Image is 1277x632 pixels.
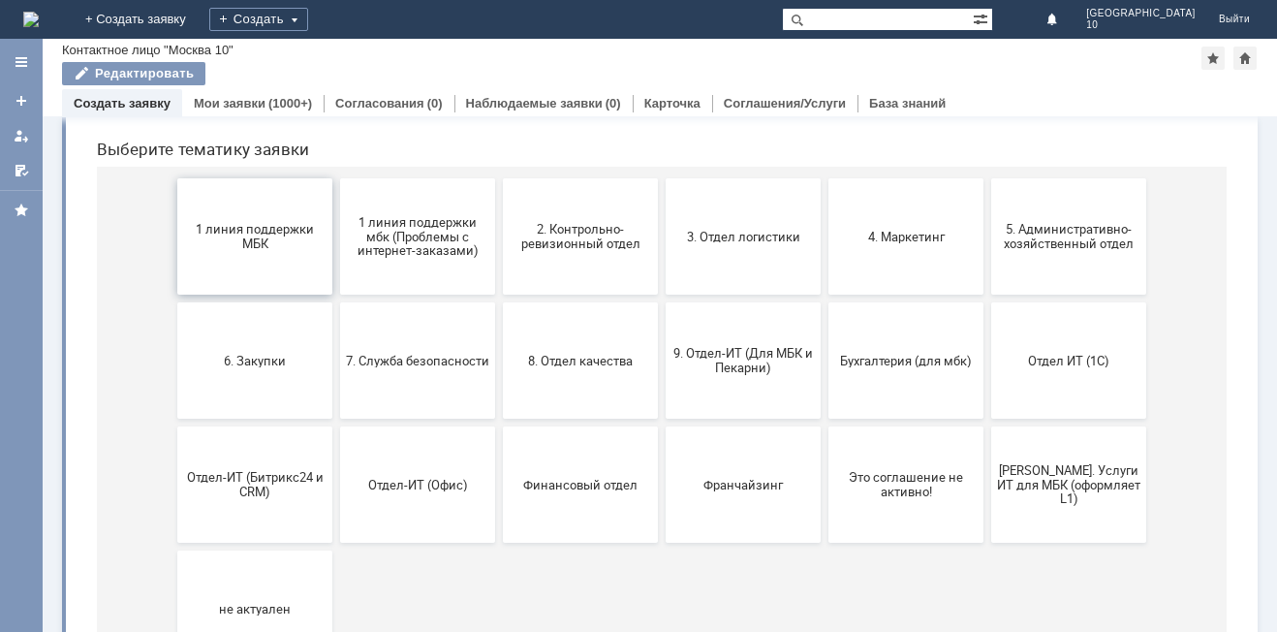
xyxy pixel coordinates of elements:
[1086,19,1196,31] span: 10
[1086,8,1196,19] span: [GEOGRAPHIC_DATA]
[753,283,896,298] span: 4. Маркетинг
[644,96,701,111] a: Карточка
[590,400,733,429] span: 9. Отдел-ИТ (Для МБК и Пекарни)
[747,481,902,597] button: Это соглашение не активно!
[421,233,576,349] button: 2. Контрольно-ревизионный отдел
[23,12,39,27] a: Перейти на домашнюю страницу
[724,96,846,111] a: Соглашения/Услуги
[96,357,251,473] button: 6. Закупки
[335,96,424,111] a: Согласования
[606,96,621,111] div: (0)
[910,357,1065,473] button: Отдел ИТ (1С)
[584,357,739,473] button: 9. Отдел-ИТ (Для МБК и Пекарни)
[753,407,896,422] span: Бухгалтерия (для мбк)
[421,357,576,473] button: 8. Отдел качества
[427,276,571,305] span: 2. Контрольно-ревизионный отдел
[910,233,1065,349] button: 5. Административно-хозяйственный отдел
[259,233,414,349] button: 1 линия поддержки мбк (Проблемы с интернет-заказами)
[74,96,171,111] a: Создать заявку
[259,481,414,597] button: Отдел-ИТ (Офис)
[421,481,576,597] button: Финансовый отдел
[466,96,603,111] a: Наблюдаемые заявки
[102,524,245,553] span: Отдел-ИТ (Битрикс24 и CRM)
[194,96,265,111] a: Мои заявки
[910,481,1065,597] button: [PERSON_NAME]. Услуги ИТ для МБК (оформляет L1)
[96,481,251,597] button: Отдел-ИТ (Битрикс24 и CRM)
[753,524,896,553] span: Это соглашение не активно!
[265,407,408,422] span: 7. Служба безопасности
[96,233,251,349] button: 1 линия поддержки МБК
[916,517,1059,560] span: [PERSON_NAME]. Услуги ИТ для МБК (оформляет L1)
[869,96,946,111] a: База знаний
[259,357,414,473] button: 7. Служба безопасности
[268,96,312,111] div: (1000+)
[590,283,733,298] span: 3. Отдел логистики
[387,47,774,67] label: Воспользуйтесь поиском
[265,531,408,546] span: Отдел-ИТ (Офис)
[1201,47,1225,70] div: Добавить в избранное
[23,12,39,27] img: logo
[916,407,1059,422] span: Отдел ИТ (1С)
[6,85,37,116] a: Создать заявку
[265,269,408,312] span: 1 линия поддержки мбк (Проблемы с интернет-заказами)
[427,531,571,546] span: Финансовый отдел
[102,276,245,305] span: 1 линия поддержки МБК
[1233,47,1257,70] div: Сделать домашней страницей
[16,194,1145,213] header: Выберите тематику заявки
[590,531,733,546] span: Франчайзинг
[747,233,902,349] button: 4. Маркетинг
[387,86,774,122] input: Например, почта или справка
[102,407,245,422] span: 6. Закупки
[209,8,308,31] div: Создать
[62,43,234,57] div: Контактное лицо "Москва 10"
[427,96,443,111] div: (0)
[427,407,571,422] span: 8. Отдел качества
[584,481,739,597] button: Франчайзинг
[6,155,37,186] a: Мои согласования
[747,357,902,473] button: Бухгалтерия (для мбк)
[6,120,37,151] a: Мои заявки
[973,9,992,27] span: Расширенный поиск
[916,276,1059,305] span: 5. Административно-хозяйственный отдел
[584,233,739,349] button: 3. Отдел логистики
